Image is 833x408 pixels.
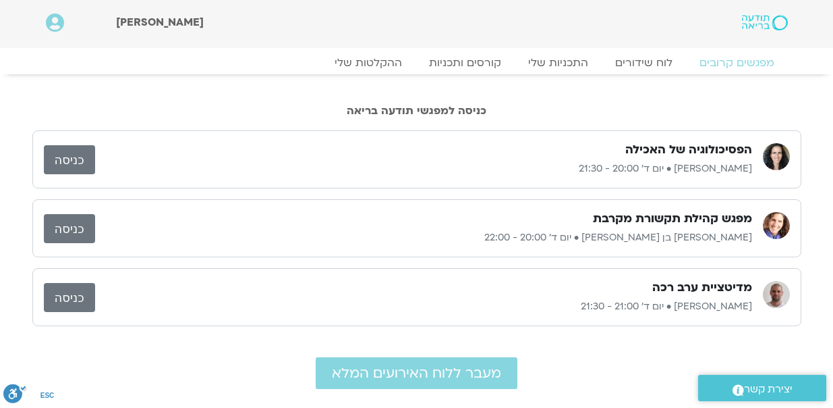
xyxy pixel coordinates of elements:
nav: Menu [46,56,788,70]
h2: כניסה למפגשי תודעה בריאה [32,105,801,117]
h3: הפסיכולוגיה של האכילה [625,142,752,158]
img: דקל קנטי [763,281,790,308]
a: קורסים ותכניות [415,56,515,70]
span: מעבר ללוח האירועים המלא [332,365,501,381]
p: [PERSON_NAME] בן [PERSON_NAME] • יום ד׳ 20:00 - 22:00 [95,230,752,246]
img: שאנייה כהן בן חיים [763,212,790,239]
a: כניסה [44,283,95,312]
a: כניסה [44,145,95,174]
h3: מפגש קהילת תקשורת מקרבת [593,211,752,227]
a: התכניות שלי [515,56,602,70]
a: יצירת קשר [698,375,826,401]
a: כניסה [44,214,95,243]
p: [PERSON_NAME] • יום ד׳ 21:00 - 21:30 [95,299,752,315]
h3: מדיטציית ערב רכה [652,280,752,296]
p: [PERSON_NAME] • יום ד׳ 20:00 - 21:30 [95,161,752,177]
a: מפגשים קרובים [686,56,788,70]
a: מעבר ללוח האירועים המלא [316,357,517,389]
span: יצירת קשר [744,380,793,399]
span: [PERSON_NAME] [116,15,204,30]
a: ההקלטות שלי [321,56,415,70]
img: הילה אפללו [763,143,790,170]
a: לוח שידורים [602,56,686,70]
